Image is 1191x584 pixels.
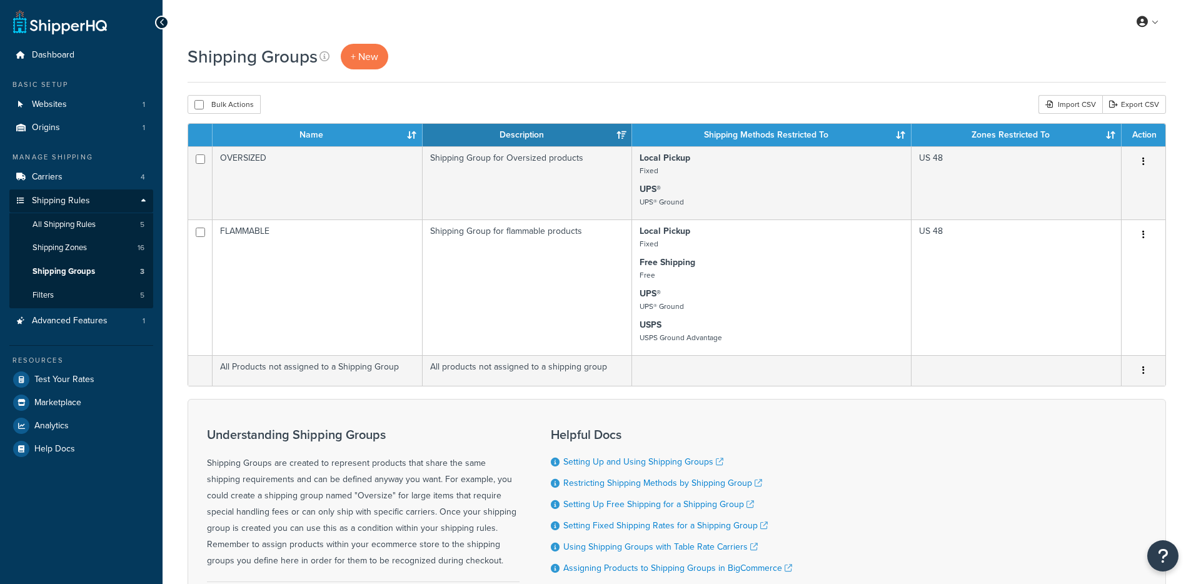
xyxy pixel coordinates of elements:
[9,93,153,116] li: Websites
[9,166,153,189] a: Carriers 4
[912,219,1122,355] td: US 48
[640,269,655,281] small: Free
[32,99,67,110] span: Websites
[423,124,633,146] th: Description: activate to sort column ascending
[9,116,153,139] li: Origins
[9,152,153,163] div: Manage Shipping
[9,213,153,236] a: All Shipping Rules 5
[9,260,153,283] a: Shipping Groups 3
[140,219,144,230] span: 5
[640,332,722,343] small: USPS Ground Advantage
[640,165,658,176] small: Fixed
[423,146,633,219] td: Shipping Group for Oversized products
[9,310,153,333] a: Advanced Features 1
[32,50,74,61] span: Dashboard
[640,151,690,164] strong: Local Pickup
[551,428,792,441] h3: Helpful Docs
[9,310,153,333] li: Advanced Features
[640,287,661,300] strong: UPS®
[640,256,695,269] strong: Free Shipping
[213,146,423,219] td: OVERSIZED
[9,93,153,116] a: Websites 1
[9,189,153,308] li: Shipping Rules
[9,236,153,259] a: Shipping Zones 16
[207,428,520,569] div: Shipping Groups are created to represent products that share the same shipping requirements and c...
[33,219,96,230] span: All Shipping Rules
[138,243,144,253] span: 16
[34,444,75,455] span: Help Docs
[34,375,94,385] span: Test Your Rates
[32,172,63,183] span: Carriers
[140,290,144,301] span: 5
[9,189,153,213] a: Shipping Rules
[213,355,423,386] td: All Products not assigned to a Shipping Group
[140,266,144,277] span: 3
[213,124,423,146] th: Name: activate to sort column ascending
[9,260,153,283] li: Shipping Groups
[188,95,261,114] button: Bulk Actions
[141,172,145,183] span: 4
[9,213,153,236] li: All Shipping Rules
[632,124,912,146] th: Shipping Methods Restricted To: activate to sort column ascending
[640,318,661,331] strong: USPS
[563,498,754,511] a: Setting Up Free Shipping for a Shipping Group
[9,44,153,67] a: Dashboard
[912,124,1122,146] th: Zones Restricted To: activate to sort column ascending
[1122,124,1165,146] th: Action
[9,415,153,437] a: Analytics
[9,166,153,189] li: Carriers
[9,116,153,139] a: Origins 1
[563,540,758,553] a: Using Shipping Groups with Table Rate Carriers
[563,476,762,490] a: Restricting Shipping Methods by Shipping Group
[143,316,145,326] span: 1
[213,219,423,355] td: FLAMMABLE
[9,236,153,259] li: Shipping Zones
[640,196,684,208] small: UPS® Ground
[640,224,690,238] strong: Local Pickup
[33,243,87,253] span: Shipping Zones
[9,79,153,90] div: Basic Setup
[9,368,153,391] a: Test Your Rates
[32,196,90,206] span: Shipping Rules
[1147,540,1178,571] button: Open Resource Center
[640,238,658,249] small: Fixed
[188,44,318,69] h1: Shipping Groups
[640,301,684,312] small: UPS® Ground
[351,49,378,64] span: + New
[1102,95,1166,114] a: Export CSV
[341,44,388,69] a: + New
[9,355,153,366] div: Resources
[563,519,768,532] a: Setting Fixed Shipping Rates for a Shipping Group
[640,183,661,196] strong: UPS®
[912,146,1122,219] td: US 48
[1038,95,1102,114] div: Import CSV
[34,421,69,431] span: Analytics
[143,99,145,110] span: 1
[34,398,81,408] span: Marketplace
[33,290,54,301] span: Filters
[32,316,108,326] span: Advanced Features
[13,9,107,34] a: ShipperHQ Home
[143,123,145,133] span: 1
[9,284,153,307] li: Filters
[33,266,95,277] span: Shipping Groups
[32,123,60,133] span: Origins
[9,284,153,307] a: Filters 5
[423,355,633,386] td: All products not assigned to a shipping group
[9,391,153,414] a: Marketplace
[563,455,723,468] a: Setting Up and Using Shipping Groups
[423,219,633,355] td: Shipping Group for flammable products
[9,438,153,460] a: Help Docs
[207,428,520,441] h3: Understanding Shipping Groups
[563,561,792,575] a: Assigning Products to Shipping Groups in BigCommerce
